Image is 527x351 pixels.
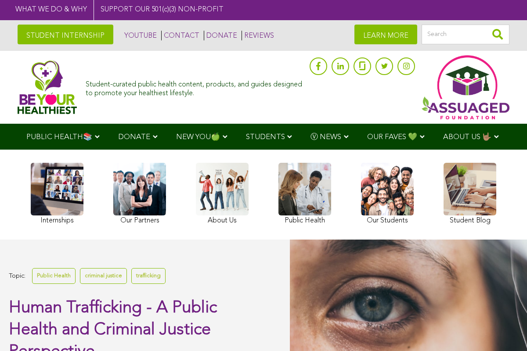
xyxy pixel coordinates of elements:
[443,133,491,141] span: ABOUT US 🤟🏽
[204,31,237,40] a: DONATE
[483,309,527,351] iframe: Chat Widget
[118,133,150,141] span: DONATE
[359,61,365,70] img: glassdoor
[18,25,113,44] a: STUDENT INTERNSHIP
[422,25,509,44] input: Search
[32,268,76,283] a: Public Health
[367,133,417,141] span: OUR FAVES 💚
[161,31,199,40] a: CONTACT
[13,124,514,150] div: Navigation Menu
[176,133,220,141] span: NEW YOU🍏
[86,76,305,97] div: Student-curated public health content, products, and guides designed to promote your healthiest l...
[122,31,157,40] a: YOUTUBE
[246,133,285,141] span: STUDENTS
[26,133,92,141] span: PUBLIC HEALTH📚
[131,268,166,283] a: trafficking
[18,60,77,114] img: Assuaged
[310,133,341,141] span: Ⓥ NEWS
[242,31,274,40] a: REVIEWS
[80,268,127,283] a: criminal justice
[9,270,25,282] span: Topic:
[422,55,509,119] img: Assuaged App
[354,25,417,44] a: LEARN MORE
